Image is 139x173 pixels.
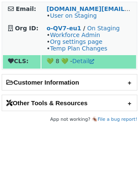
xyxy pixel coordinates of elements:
h2: Customer Information [2,75,137,90]
h2: Other Tools & Resources [2,95,137,111]
a: Workforce Admin [50,32,100,38]
footer: App not working? 🪳 [2,115,137,124]
strong: Org ID: [15,25,39,32]
a: File a bug report! [98,117,137,122]
a: Org settings page [50,38,102,45]
a: Temp Plan Changes [50,45,107,52]
span: • • • [46,32,107,52]
strong: / [83,25,85,32]
strong: CLS: [8,58,28,64]
a: o-QV7-eu1 [46,25,81,32]
a: User on Staging [50,12,97,19]
td: 💚 8 💚 - [41,55,136,69]
span: • [46,12,97,19]
strong: Email: [16,5,36,12]
a: On Staging [87,25,120,32]
a: Detail [72,58,94,64]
